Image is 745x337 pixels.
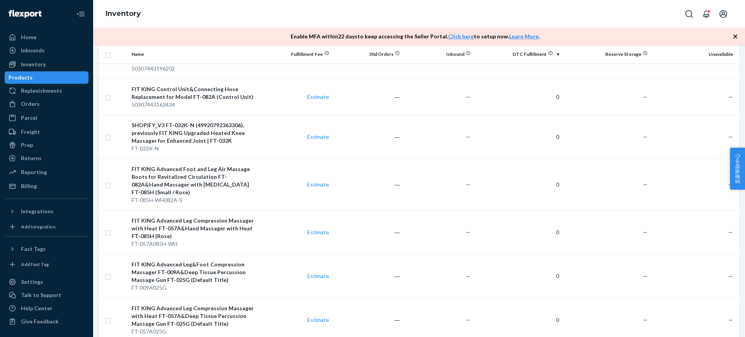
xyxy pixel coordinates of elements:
a: Settings [5,276,88,288]
div: FIT KING Control Unit&Connecting Hose Replacement for Model FT-082A (Control Unit) [132,85,258,101]
div: Inventory [21,60,46,68]
div: 50307443196202 [132,65,258,73]
a: Products [5,71,88,84]
th: Reserve Storage [562,45,651,64]
button: 卖家帮助中心 [730,148,745,190]
th: Fulfillment Fee [261,45,332,64]
a: Inventory [5,58,88,71]
div: Prep [21,141,33,149]
div: Fast Tags [21,245,46,253]
div: Freight [21,128,40,136]
span: — [728,273,733,279]
div: Reporting [21,168,47,176]
div: Home [21,33,36,41]
a: Parcel [5,112,88,124]
div: FT-032K-N [132,145,258,152]
button: Open notifications [698,6,714,22]
img: Flexport logo [9,10,42,18]
div: Add Integration [21,223,55,230]
td: ― [332,210,403,254]
div: Returns [21,154,42,162]
a: Inventory [106,9,141,18]
span: — [728,229,733,235]
span: — [728,133,733,140]
div: Parcel [21,114,37,122]
a: Prep [5,139,88,151]
div: Replenishments [21,87,62,95]
div: FIT KING Advanced Leg Compression Massager with Heat FT-057A&Hand Massager with Heat FT-085H (Rose) [132,217,258,240]
div: FIT KING Advanced Leg&Foot Compression Massager FT-009A&Deep Tissue Percussion Massage Gun FT-025... [132,261,258,284]
th: 30d Orders [332,45,403,64]
span: — [643,229,648,235]
button: Integrations [5,205,88,218]
div: SHOPIFY_V3 FT-032K-N (49920792363306), previously FIT KING Upgraded Heated Knee Massager for Enha... [132,121,258,145]
span: — [728,181,733,188]
a: Estimate [307,181,329,188]
a: Billing [5,180,88,192]
a: Freight [5,126,88,138]
div: Orders [21,100,40,108]
span: — [466,316,471,323]
div: FT-085H-WH082A-S [132,196,258,204]
a: Orders [5,98,88,110]
span: — [466,229,471,235]
a: Click here [448,33,474,40]
div: FIT KING Advanced Leg Compression Massager with Heat FT-057A&Deep Tissue Percussion Massage Gun F... [132,304,258,328]
span: — [643,133,648,140]
td: 0 [474,210,562,254]
td: ― [332,115,403,159]
div: Add Fast Tag [21,261,49,268]
td: ― [332,159,403,210]
button: Open account menu [716,6,731,22]
span: — [643,273,648,279]
a: Inbounds [5,44,88,57]
button: Close Navigation [73,6,88,22]
th: Inbound [403,45,473,64]
div: FT-057A085H-WH [132,240,258,248]
div: FIT KING Advanced Foot and Leg Air Massage Boots for Revitalized Circulation FT-082A&Hand Massage... [132,165,258,196]
a: Add Fast Tag [5,258,88,271]
a: Estimate [307,229,329,235]
a: Add Integration [5,221,88,233]
span: — [466,273,471,279]
span: — [466,93,471,100]
a: Reporting [5,166,88,178]
span: — [728,93,733,100]
span: — [466,181,471,188]
div: Help Center [21,304,52,312]
button: Open Search Box [681,6,697,22]
td: 0 [474,115,562,159]
span: — [643,93,648,100]
button: Fast Tags [5,243,88,255]
td: 0 [474,254,562,298]
td: 0 [474,159,562,210]
div: Billing [21,182,37,190]
div: Give Feedback [21,318,59,325]
a: Replenishments [5,85,88,97]
th: Unavailable [651,45,739,64]
ol: breadcrumbs [99,3,147,25]
a: Estimate [307,273,329,279]
div: FT-057A025G [132,328,258,335]
a: Talk to Support [5,289,88,301]
div: FT-009A025G [132,284,258,292]
div: Talk to Support [21,291,61,299]
a: Estimate [307,316,329,323]
td: 0 [474,79,562,115]
th: DTC Fulfillment [474,45,562,64]
a: Help Center [5,302,88,315]
div: Inbounds [21,47,45,54]
a: Returns [5,152,88,164]
span: — [643,181,648,188]
a: Estimate [307,93,329,100]
div: Settings [21,278,43,286]
a: Learn More [509,33,539,40]
div: Products [9,74,33,81]
span: — [643,316,648,323]
div: Integrations [21,207,54,215]
button: Give Feedback [5,315,88,328]
th: Name [128,45,261,64]
div: 50307443163434 [132,101,258,109]
a: Estimate [307,133,329,140]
